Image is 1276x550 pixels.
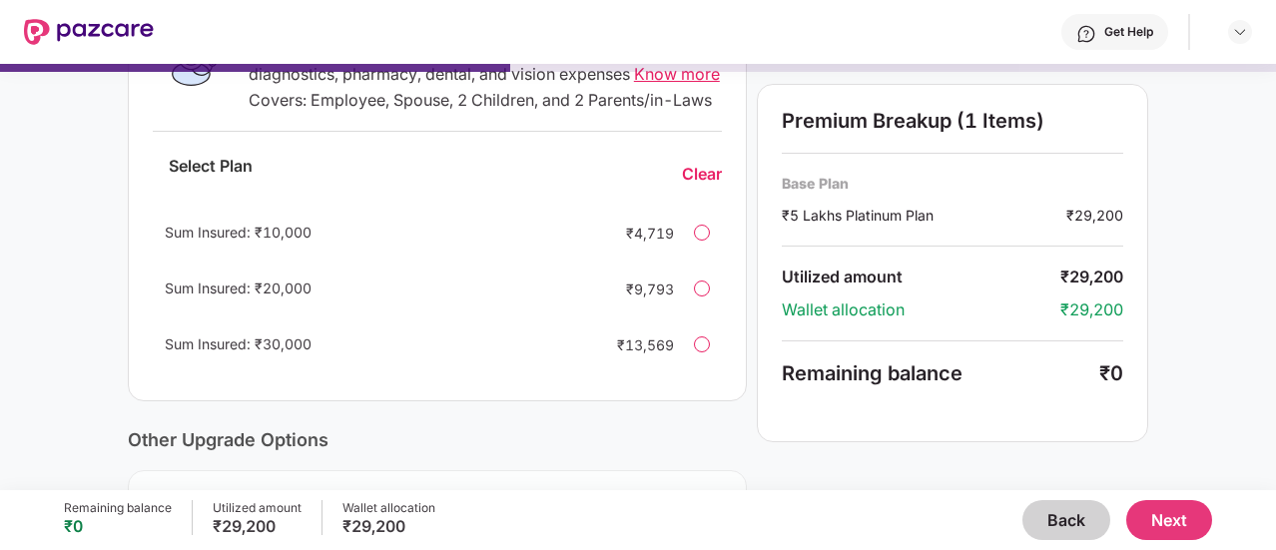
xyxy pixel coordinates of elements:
div: ₹0 [1099,361,1123,385]
div: ₹29,200 [1060,267,1123,287]
button: Back [1022,500,1110,540]
div: Base Plan [782,174,1123,193]
div: Clear [682,164,722,185]
div: Remaining balance [782,361,1099,385]
div: ₹5 Lakhs Platinum Plan [782,205,1066,226]
div: Select Plan [153,156,269,193]
div: Get Help [1104,24,1153,40]
div: Remaining balance [64,500,172,516]
div: Wallet allocation [782,299,1060,320]
div: Utilized amount [782,267,1060,287]
div: Premium Breakup (1 Items) [782,109,1123,133]
span: Sum Insured: ₹30,000 [165,335,312,352]
div: Wallet allocation [342,500,435,516]
img: svg+xml;base64,PHN2ZyBpZD0iRHJvcGRvd24tMzJ4MzIiIHhtbG5zPSJodHRwOi8vd3d3LnczLm9yZy8yMDAwL3N2ZyIgd2... [1232,24,1248,40]
div: ₹29,200 [213,516,302,536]
div: ₹13,569 [594,334,674,355]
div: ₹29,200 [1060,299,1123,320]
div: ₹4,719 [594,223,674,244]
div: ₹9,793 [594,278,674,299]
div: ₹0 [64,516,172,536]
img: svg+xml;base64,PHN2ZyBpZD0iSGVscC0zMngzMiIgeG1sbnM9Imh0dHA6Ly93d3cudzMub3JnLzIwMDAvc3ZnIiB3aWR0aD... [1076,24,1096,44]
div: ₹29,200 [1066,205,1123,226]
span: Know more [634,64,720,84]
div: ₹29,200 [342,516,435,536]
div: Covers: Employee, Spouse, 2 Children, and 2 Parents/in-Laws [249,90,722,111]
img: New Pazcare Logo [24,19,154,45]
span: Sum Insured: ₹10,000 [165,224,312,241]
div: Other Upgrade Options [128,429,747,450]
span: Sum Insured: ₹20,000 [165,279,312,296]
button: Next [1126,500,1212,540]
div: Utilized amount [213,500,302,516]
